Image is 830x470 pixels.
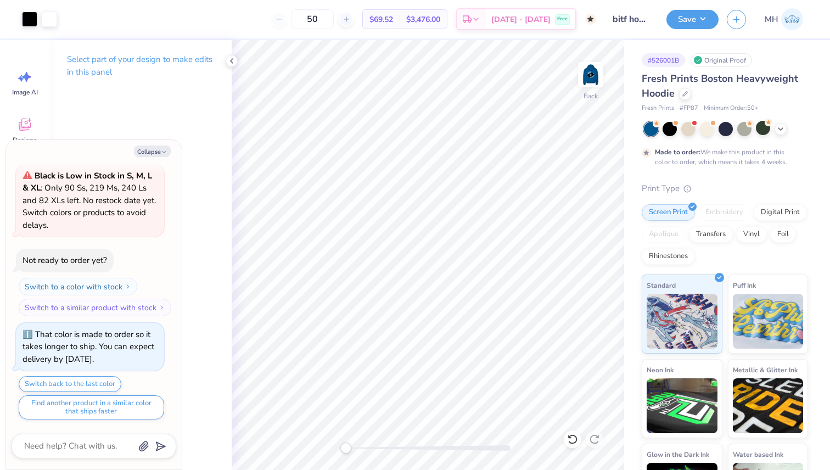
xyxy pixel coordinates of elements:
div: Foil [770,226,796,243]
span: Puff Ink [733,279,756,291]
img: Back [580,64,602,86]
button: Find another product in a similar color that ships faster [19,395,164,419]
div: Original Proof [691,53,752,67]
input: – – [291,9,334,29]
div: Back [584,91,598,101]
img: Switch to a color with stock [125,283,131,290]
img: Puff Ink [733,294,804,349]
span: : Only 90 Ss, 219 Ms, 240 Ls and 82 XLs left. No restock date yet. Switch colors or products to a... [23,170,156,231]
div: Print Type [642,182,808,195]
div: Applique [642,226,686,243]
span: $3,476.00 [406,14,440,25]
img: Neon Ink [647,378,717,433]
span: [DATE] - [DATE] [491,14,551,25]
div: Screen Print [642,204,695,221]
img: Switch to a similar product with stock [159,304,165,311]
div: That color is made to order so it takes longer to ship. You can expect delivery by [DATE]. [23,329,154,365]
span: Water based Ink [733,449,783,460]
button: Switch to a similar product with stock [19,299,171,316]
span: Fresh Prints Boston Heavyweight Hoodie [642,72,798,100]
span: Designs [13,136,37,144]
div: Accessibility label [340,443,351,454]
button: Save [666,10,719,29]
span: $69.52 [369,14,393,25]
span: Minimum Order: 50 + [704,104,759,113]
span: MH [765,13,778,26]
img: Megan Heinritz [781,8,803,30]
span: Glow in the Dark Ink [647,449,709,460]
strong: Made to order: [655,148,700,156]
span: Image AI [12,88,38,97]
div: # 526001B [642,53,685,67]
div: Vinyl [736,226,767,243]
div: Not ready to order yet? [23,255,107,266]
span: Fresh Prints [642,104,674,113]
span: Free [557,15,568,23]
div: Embroidery [698,204,750,221]
div: Rhinestones [642,248,695,265]
div: Digital Print [754,204,807,221]
span: Metallic & Glitter Ink [733,364,798,376]
button: Switch back to the last color [19,376,121,392]
button: Switch to a color with stock [19,278,137,295]
img: Standard [647,294,717,349]
span: # FP87 [680,104,698,113]
strong: Black is Low in Stock in S, M, L & XL [23,170,152,194]
input: Untitled Design [604,8,658,30]
button: Collapse [134,146,171,157]
p: Select part of your design to make edits in this panel [67,53,214,79]
a: MH [760,8,808,30]
div: Transfers [689,226,733,243]
span: Standard [647,279,676,291]
div: We make this product in this color to order, which means it takes 4 weeks. [655,147,790,167]
img: Metallic & Glitter Ink [733,378,804,433]
span: Neon Ink [647,364,674,376]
